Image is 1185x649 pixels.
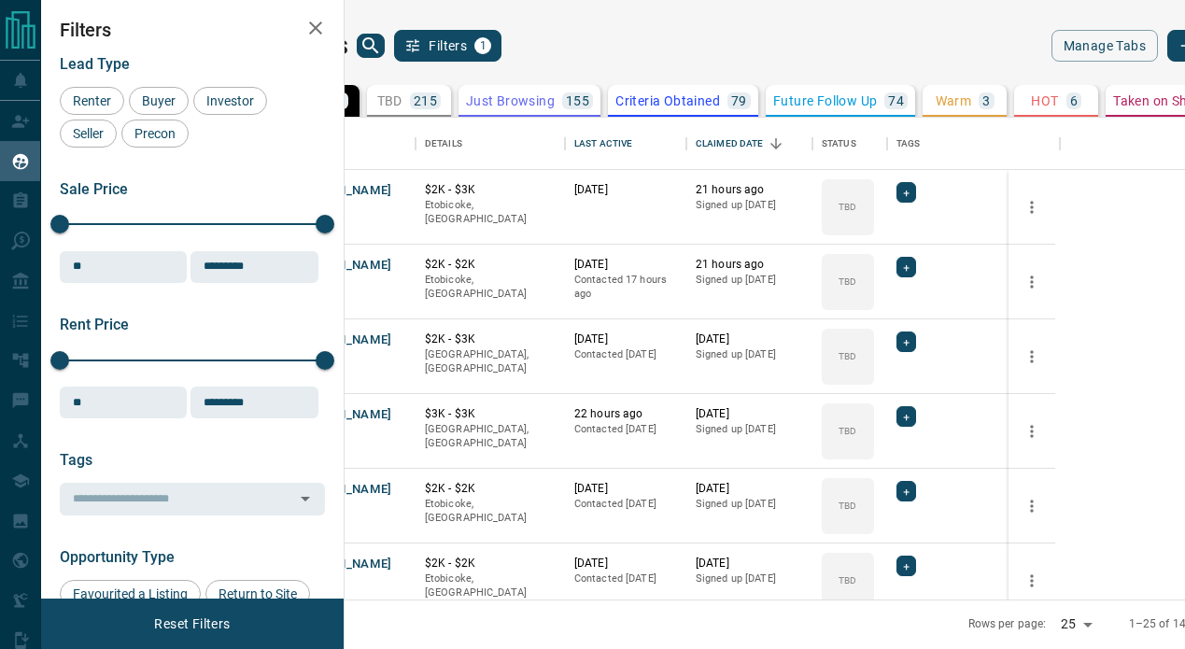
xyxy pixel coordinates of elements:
[731,94,747,107] p: 79
[60,580,201,608] div: Favourited a Listing
[903,183,910,202] span: +
[773,94,877,107] p: Future Follow Up
[377,94,402,107] p: TBD
[425,257,556,273] p: $2K - $2K
[425,571,556,600] p: Etobicoke, [GEOGRAPHIC_DATA]
[466,94,555,107] p: Just Browsing
[200,93,261,108] span: Investor
[425,481,556,497] p: $2K - $2K
[425,406,556,422] p: $3K - $3K
[839,349,856,363] p: TBD
[696,273,803,288] p: Signed up [DATE]
[135,93,182,108] span: Buyer
[292,486,318,512] button: Open
[285,118,416,170] div: Name
[357,34,385,58] button: search button
[696,347,803,362] p: Signed up [DATE]
[574,497,677,512] p: Contacted [DATE]
[839,499,856,513] p: TBD
[414,94,437,107] p: 215
[574,422,677,437] p: Contacted [DATE]
[574,481,677,497] p: [DATE]
[193,87,267,115] div: Investor
[763,131,789,157] button: Sort
[566,94,589,107] p: 155
[903,557,910,575] span: +
[128,126,182,141] span: Precon
[1018,417,1046,445] button: more
[574,347,677,362] p: Contacted [DATE]
[696,182,803,198] p: 21 hours ago
[60,451,92,469] span: Tags
[887,118,1060,170] div: Tags
[696,497,803,512] p: Signed up [DATE]
[1031,94,1058,107] p: HOT
[615,94,720,107] p: Criteria Obtained
[696,422,803,437] p: Signed up [DATE]
[425,198,556,227] p: Etobicoke, [GEOGRAPHIC_DATA]
[60,19,325,41] h2: Filters
[142,608,242,640] button: Reset Filters
[425,497,556,526] p: Etobicoke, [GEOGRAPHIC_DATA]
[66,126,110,141] span: Seller
[1070,94,1078,107] p: 6
[60,87,124,115] div: Renter
[982,94,990,107] p: 3
[839,424,856,438] p: TBD
[896,118,921,170] div: Tags
[696,556,803,571] p: [DATE]
[1018,567,1046,595] button: more
[936,94,972,107] p: Warm
[60,316,129,333] span: Rent Price
[1051,30,1158,62] button: Manage Tabs
[425,422,556,451] p: [GEOGRAPHIC_DATA], [GEOGRAPHIC_DATA]
[1018,343,1046,371] button: more
[565,118,686,170] div: Last Active
[696,571,803,586] p: Signed up [DATE]
[425,556,556,571] p: $2K - $2K
[574,556,677,571] p: [DATE]
[574,332,677,347] p: [DATE]
[696,481,803,497] p: [DATE]
[121,120,189,148] div: Precon
[66,93,118,108] span: Renter
[574,273,677,302] p: Contacted 17 hours ago
[60,55,130,73] span: Lead Type
[903,258,910,276] span: +
[574,182,677,198] p: [DATE]
[425,273,556,302] p: Etobicoke, [GEOGRAPHIC_DATA]
[212,586,303,601] span: Return to Site
[839,275,856,289] p: TBD
[686,118,812,170] div: Claimed Date
[812,118,887,170] div: Status
[896,406,916,427] div: +
[476,39,489,52] span: 1
[696,257,803,273] p: 21 hours ago
[60,548,175,566] span: Opportunity Type
[968,616,1047,632] p: Rows per page:
[896,332,916,352] div: +
[66,586,194,601] span: Favourited a Listing
[60,180,128,198] span: Sale Price
[425,182,556,198] p: $2K - $3K
[574,406,677,422] p: 22 hours ago
[60,120,117,148] div: Seller
[822,118,856,170] div: Status
[425,118,462,170] div: Details
[903,482,910,501] span: +
[896,257,916,277] div: +
[696,198,803,213] p: Signed up [DATE]
[1018,268,1046,296] button: more
[1018,492,1046,520] button: more
[896,182,916,203] div: +
[696,118,764,170] div: Claimed Date
[896,481,916,501] div: +
[696,332,803,347] p: [DATE]
[696,406,803,422] p: [DATE]
[903,332,910,351] span: +
[1053,611,1098,638] div: 25
[416,118,565,170] div: Details
[394,30,501,62] button: Filters1
[205,580,310,608] div: Return to Site
[1018,193,1046,221] button: more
